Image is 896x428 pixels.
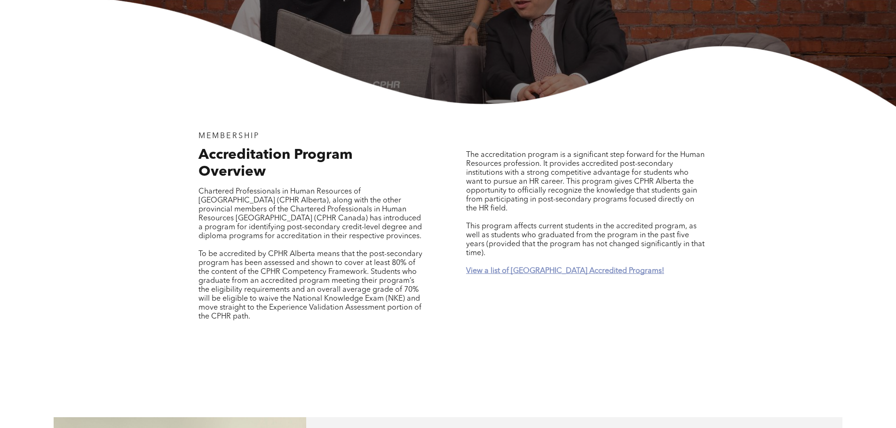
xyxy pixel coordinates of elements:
span: This program affects current students in the accredited program, as well as students who graduate... [466,223,705,257]
span: To be accredited by CPHR Alberta means that the post-secondary program has been assessed and show... [198,250,422,320]
span: MEMBERSHIP [198,132,260,140]
span: Accreditation Program Overview [198,148,353,179]
span: The accreditation program is a significant step forward for the Human Resources profession. It pr... [466,151,705,212]
span: Chartered Professionals in Human Resources of [GEOGRAPHIC_DATA] (CPHR Alberta), along with the ot... [198,188,422,240]
a: View a list of [GEOGRAPHIC_DATA] Accredited Programs! [466,267,664,275]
